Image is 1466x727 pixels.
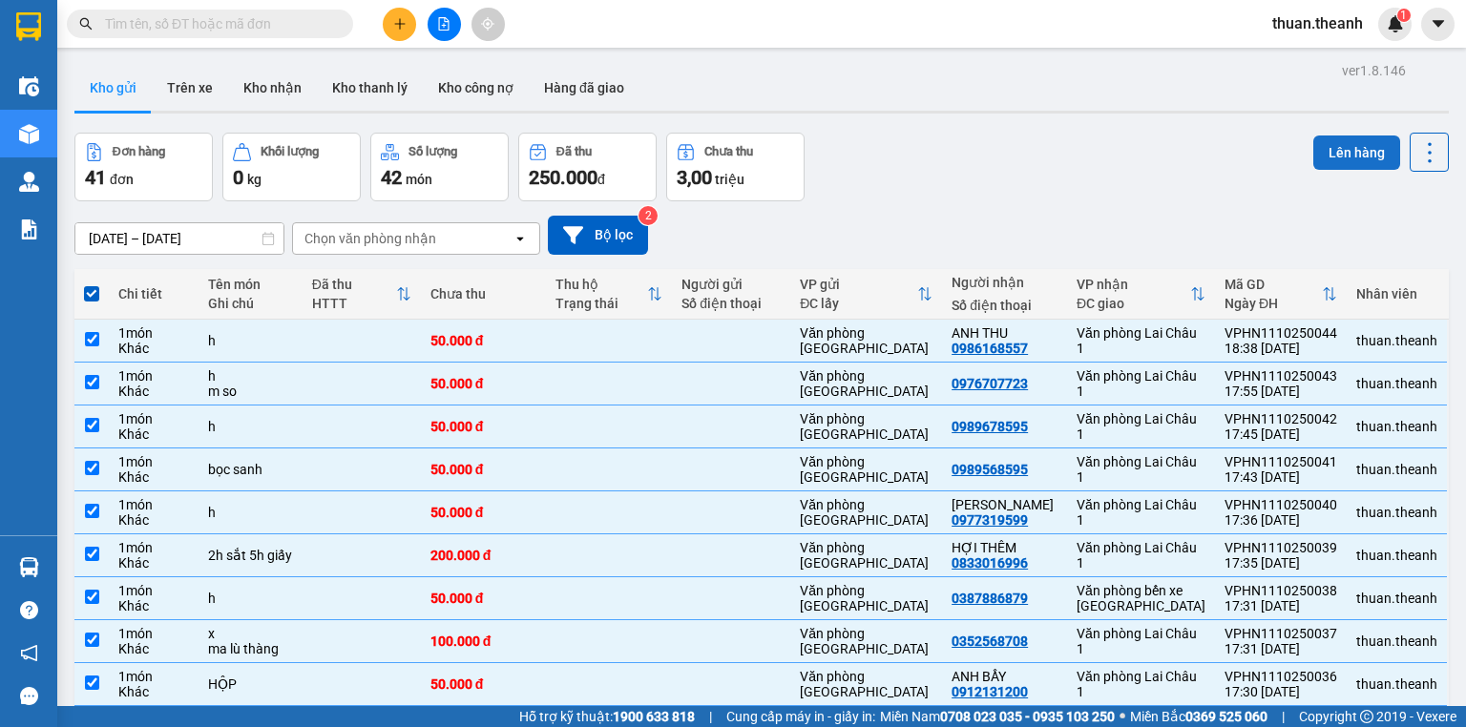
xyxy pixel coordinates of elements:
div: Đã thu [312,277,396,292]
button: Đã thu250.000đ [518,133,657,201]
div: Khác [118,641,189,656]
div: Văn phòng [GEOGRAPHIC_DATA] [800,583,932,613]
span: 1 [1400,9,1407,22]
div: 17:30 [DATE] [1225,684,1337,699]
div: ANH THU [952,325,1058,341]
div: Khối lượng [261,145,319,158]
div: 17:35 [DATE] [1225,555,1337,571]
span: Cung cấp máy in - giấy in: [726,706,875,727]
div: Chưa thu [430,286,537,301]
button: Kho nhận [228,65,317,111]
div: 18:38 [DATE] [1225,341,1337,356]
div: 17:55 [DATE] [1225,384,1337,399]
div: Khác [118,555,189,571]
strong: 0708 023 035 - 0935 103 250 [940,709,1115,724]
span: plus [393,17,407,31]
span: món [406,172,432,187]
div: 50.000 đ [430,419,537,434]
div: 0387886879 [952,591,1028,606]
span: 41 [85,166,106,189]
div: 1 món [118,368,189,384]
sup: 1 [1397,9,1411,22]
div: thuan.theanh [1356,548,1437,563]
button: Kho thanh lý [317,65,423,111]
span: 42 [381,166,402,189]
div: 1 món [118,325,189,341]
div: 50.000 đ [430,505,537,520]
th: Toggle SortBy [1215,269,1347,320]
span: đ [597,172,605,187]
button: plus [383,8,416,41]
div: HTTT [312,296,396,311]
th: Toggle SortBy [1067,269,1215,320]
div: 17:31 [DATE] [1225,641,1337,656]
span: | [709,706,712,727]
div: 17:45 [DATE] [1225,426,1337,442]
div: Văn phòng [GEOGRAPHIC_DATA] [800,411,932,442]
input: Select a date range. [75,223,283,254]
div: 200.000 đ [430,548,537,563]
div: VPHN1110250037 [1225,626,1337,641]
button: file-add [428,8,461,41]
sup: 2 [639,206,658,225]
button: caret-down [1421,8,1455,41]
div: 50.000 đ [430,333,537,348]
span: copyright [1360,710,1373,723]
span: ⚪️ [1120,713,1125,720]
span: aim [481,17,494,31]
div: 0989678595 [952,419,1028,434]
div: VPHN1110250043 [1225,368,1337,384]
div: ĐC giao [1077,296,1190,311]
button: Bộ lọc [548,216,648,255]
div: 1 món [118,540,189,555]
div: HỢI THÊM [952,540,1058,555]
div: Văn phòng Lai Châu 1 [1077,325,1205,356]
span: triệu [715,172,744,187]
div: Văn phòng [GEOGRAPHIC_DATA] [800,368,932,399]
th: Toggle SortBy [303,269,421,320]
div: VPHN1110250044 [1225,325,1337,341]
div: Chưa thu [704,145,753,158]
div: 0977319599 [952,512,1028,528]
div: ma lù thàng [208,641,292,656]
div: h [208,368,292,384]
img: icon-new-feature [1387,15,1404,32]
div: VP gửi [800,277,917,292]
img: warehouse-icon [19,172,39,192]
div: h [208,505,292,520]
div: Đơn hàng [113,145,165,158]
div: bọc sanh [208,462,292,477]
button: Kho gửi [74,65,152,111]
img: warehouse-icon [19,557,39,577]
img: warehouse-icon [19,76,39,96]
div: HỘP [208,676,292,692]
div: Chọn văn phòng nhận [304,229,436,248]
span: file-add [437,17,450,31]
button: Trên xe [152,65,228,111]
div: thuan.theanh [1356,419,1437,434]
div: Văn phòng Lai Châu 1 [1077,368,1205,399]
div: Đã thu [556,145,592,158]
div: 0833016996 [952,555,1028,571]
div: 0352568708 [952,634,1028,649]
div: ANH LUÂN [952,497,1058,512]
div: Văn phòng bến xe [GEOGRAPHIC_DATA] [1077,583,1205,613]
div: Văn phòng [GEOGRAPHIC_DATA] [800,626,932,656]
div: Văn phòng [GEOGRAPHIC_DATA] [800,325,932,356]
div: x [208,626,292,641]
div: thuan.theanh [1356,634,1437,649]
button: Đơn hàng41đơn [74,133,213,201]
span: đơn [110,172,134,187]
div: 17:31 [DATE] [1225,598,1337,613]
div: Văn phòng [GEOGRAPHIC_DATA] [800,669,932,699]
div: Khác [118,469,189,485]
div: 1 món [118,497,189,512]
div: 0989568595 [952,462,1028,477]
div: 50.000 đ [430,591,537,606]
div: Văn phòng Lai Châu 1 [1077,497,1205,528]
div: Văn phòng [GEOGRAPHIC_DATA] [800,454,932,485]
button: Số lượng42món [370,133,509,201]
div: ĐC lấy [800,296,917,311]
span: search [79,17,93,31]
span: thuan.theanh [1257,11,1378,35]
